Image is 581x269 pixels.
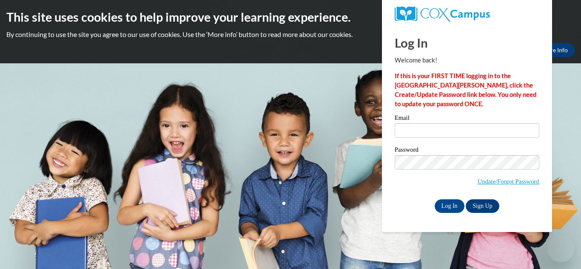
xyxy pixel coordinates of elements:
[395,6,539,22] a: COX Campus
[6,8,575,25] h2: This site uses cookies to help improve your learning experience.
[435,199,464,213] input: Log In
[395,147,539,155] label: Password
[395,34,539,51] h1: Log In
[6,30,575,39] p: By continuing to use the site you agree to our use of cookies. Use the ‘More info’ button to read...
[466,199,499,213] a: Sign Up
[535,43,575,57] a: More Info
[395,115,539,123] label: Email
[478,178,539,185] a: Update/Forgot Password
[395,56,539,65] p: Welcome back!
[395,6,490,22] img: COX Campus
[395,72,536,108] strong: If this is your FIRST TIME logging in to the [GEOGRAPHIC_DATA][PERSON_NAME], click the Create/Upd...
[547,235,574,262] iframe: Button to launch messaging window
